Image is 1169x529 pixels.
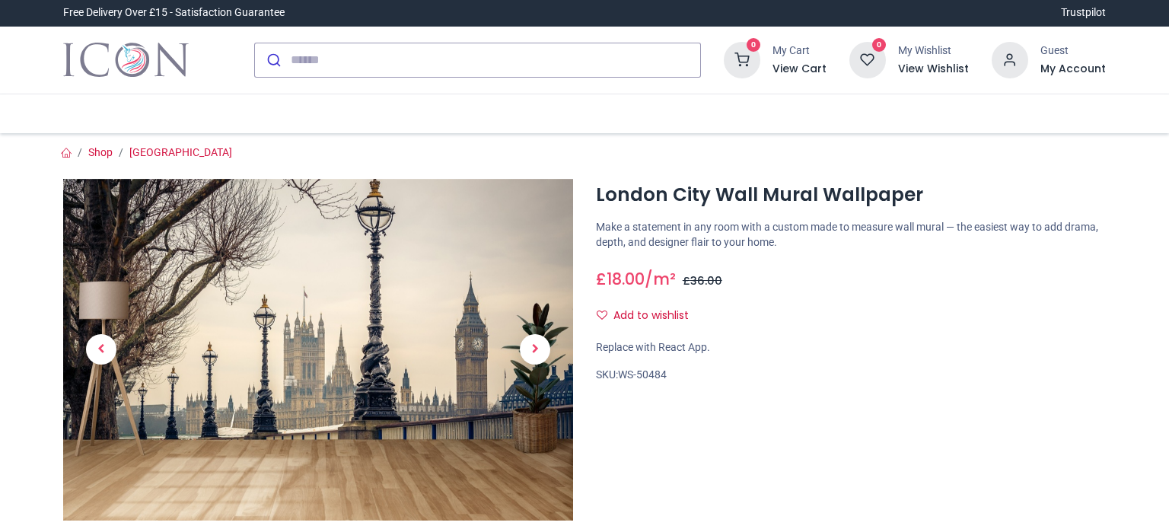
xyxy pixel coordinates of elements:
div: My Wishlist [898,43,969,59]
a: Logo of Icon Wall Stickers [63,39,189,81]
button: Submit [255,43,291,77]
sup: 0 [872,38,887,53]
a: View Cart [772,62,827,77]
span: /m² [645,268,676,290]
div: SKU: [596,368,1106,383]
a: [GEOGRAPHIC_DATA] [129,146,232,158]
i: Add to wishlist [597,310,607,320]
div: Replace with React App. [596,340,1106,355]
span: £ [596,268,645,290]
a: Trustpilot [1061,5,1106,21]
div: My Cart [772,43,827,59]
a: 0 [849,53,886,65]
span: 18.00 [607,268,645,290]
p: Make a statement in any room with a custom made to measure wall mural — the easiest way to add dr... [596,220,1106,250]
a: 0 [724,53,760,65]
sup: 0 [747,38,761,53]
span: WS-50484 [618,368,667,381]
a: My Account [1040,62,1106,77]
span: 36.00 [690,273,722,288]
div: Free Delivery Over £15 - Satisfaction Guarantee [63,5,285,21]
h1: London City Wall Mural Wallpaper [596,182,1106,208]
span: Previous [86,334,116,365]
span: Next [520,334,550,365]
span: £ [683,273,722,288]
div: Guest [1040,43,1106,59]
a: View Wishlist [898,62,969,77]
a: Shop [88,146,113,158]
img: Icon Wall Stickers [63,39,189,81]
button: Add to wishlistAdd to wishlist [596,303,702,329]
a: Previous [63,230,139,469]
img: London City Wall Mural Wallpaper [63,179,573,521]
a: Next [497,230,573,469]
